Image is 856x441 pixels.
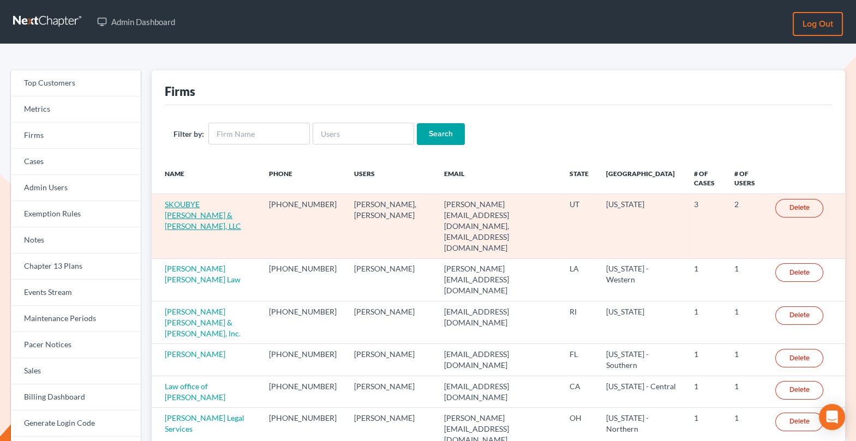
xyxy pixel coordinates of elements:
th: # of Cases [685,162,726,194]
td: [PERSON_NAME] [345,376,435,407]
td: 1 [685,344,726,376]
a: Events Stream [11,280,141,306]
a: Maintenance Periods [11,306,141,332]
a: Delete [775,263,823,282]
td: [US_STATE] - Western [597,258,685,301]
a: [PERSON_NAME] [PERSON_NAME] Law [165,264,241,284]
a: Delete [775,306,823,325]
a: Top Customers [11,70,141,96]
th: # of Users [726,162,767,194]
a: Exemption Rules [11,201,141,227]
input: Search [417,123,465,145]
td: RI [561,301,597,344]
th: State [561,162,597,194]
a: Generate Login Code [11,410,141,437]
a: Delete [775,349,823,367]
td: [PERSON_NAME][EMAIL_ADDRESS][DOMAIN_NAME], [EMAIL_ADDRESS][DOMAIN_NAME] [435,194,561,258]
a: Delete [775,381,823,400]
td: LA [561,258,597,301]
a: Billing Dashboard [11,384,141,410]
td: [PERSON_NAME] [345,258,435,301]
td: [PHONE_NUMBER] [260,194,345,258]
a: SKOUBYE [PERSON_NAME] & [PERSON_NAME], LLC [165,200,241,231]
td: 1 [685,258,726,301]
div: Firms [165,83,195,99]
td: FL [561,344,597,376]
a: Log out [793,12,843,36]
td: 2 [726,194,767,258]
td: [EMAIL_ADDRESS][DOMAIN_NAME] [435,344,561,376]
td: [US_STATE] [597,194,685,258]
td: [PHONE_NUMBER] [260,258,345,301]
td: 3 [685,194,726,258]
td: [US_STATE] [597,301,685,344]
td: [EMAIL_ADDRESS][DOMAIN_NAME] [435,301,561,344]
th: Name [152,162,260,194]
td: [PHONE_NUMBER] [260,301,345,344]
td: [PERSON_NAME] [345,344,435,376]
td: 1 [685,301,726,344]
a: Admin Dashboard [92,12,181,32]
td: 1 [726,376,767,407]
input: Firm Name [208,123,310,144]
a: Pacer Notices [11,332,141,358]
th: [GEOGRAPHIC_DATA] [597,162,685,194]
input: Users [313,123,414,144]
a: [PERSON_NAME] [165,349,225,359]
a: Sales [11,358,141,384]
a: [PERSON_NAME] Legal Services [165,413,244,433]
td: [EMAIL_ADDRESS][DOMAIN_NAME] [435,376,561,407]
a: Notes [11,227,141,253]
td: [PHONE_NUMBER] [260,344,345,376]
th: Phone [260,162,345,194]
td: CA [561,376,597,407]
a: [PERSON_NAME] [PERSON_NAME] & [PERSON_NAME], Inc. [165,307,241,338]
td: [US_STATE] - Southern [597,344,685,376]
a: Admin Users [11,175,141,201]
td: [PERSON_NAME], [PERSON_NAME] [345,194,435,258]
td: 1 [726,344,767,376]
td: [PERSON_NAME][EMAIL_ADDRESS][DOMAIN_NAME] [435,258,561,301]
a: Delete [775,413,823,431]
label: Filter by: [173,128,204,140]
a: Chapter 13 Plans [11,253,141,280]
a: Delete [775,199,823,218]
div: Open Intercom Messenger [819,404,845,430]
a: Cases [11,149,141,175]
td: [PHONE_NUMBER] [260,376,345,407]
td: 1 [685,376,726,407]
th: Users [345,162,435,194]
td: 1 [726,258,767,301]
td: [PERSON_NAME] [345,301,435,344]
td: [US_STATE] - Central [597,376,685,407]
td: 1 [726,301,767,344]
a: Law office of [PERSON_NAME] [165,382,225,402]
td: UT [561,194,597,258]
a: Metrics [11,96,141,123]
a: Firms [11,123,141,149]
th: Email [435,162,561,194]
